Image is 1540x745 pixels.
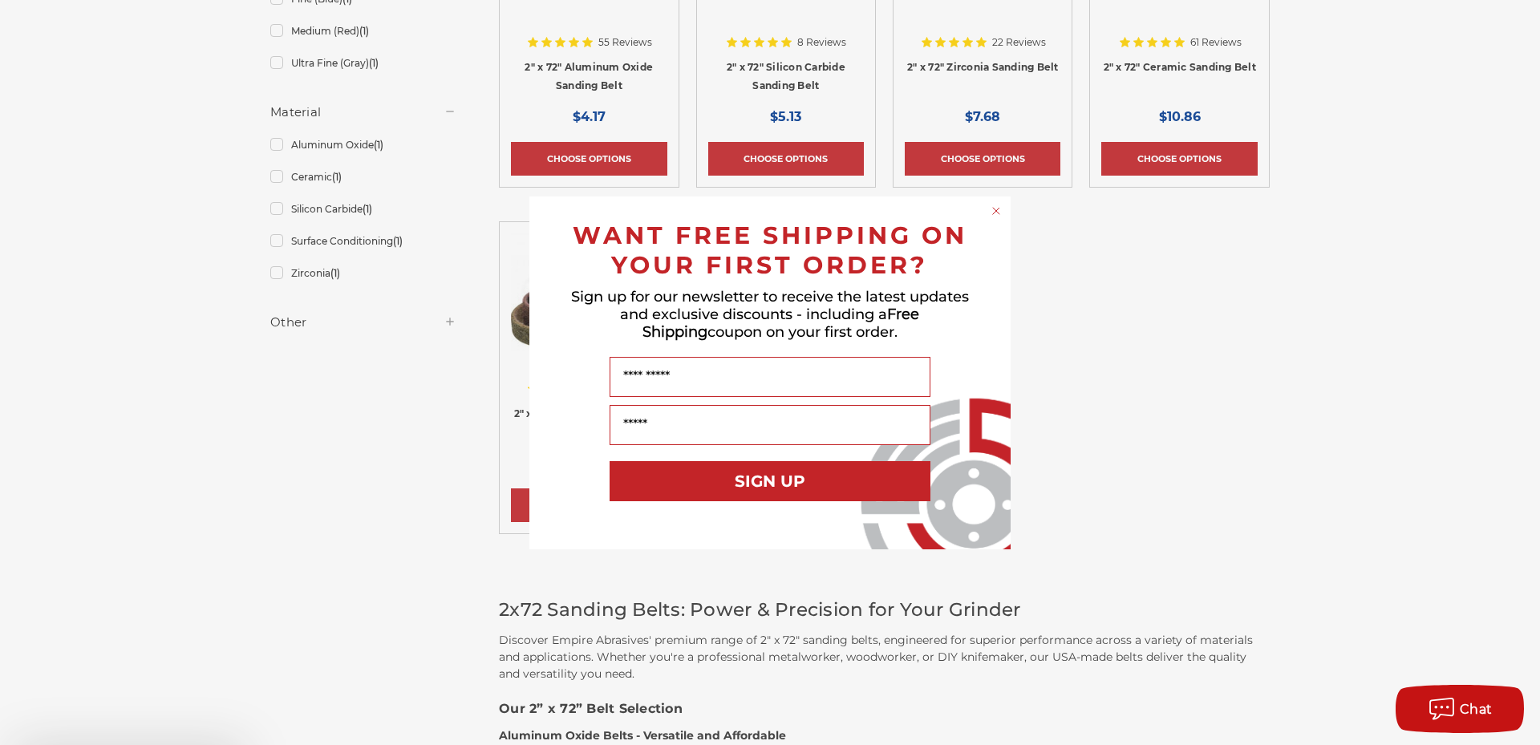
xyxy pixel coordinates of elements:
[988,203,1004,219] button: Close dialog
[610,461,930,501] button: SIGN UP
[571,288,969,341] span: Sign up for our newsletter to receive the latest updates and exclusive discounts - including a co...
[573,221,967,280] span: WANT FREE SHIPPING ON YOUR FIRST ORDER?
[1396,685,1524,733] button: Chat
[1460,702,1493,717] span: Chat
[642,306,920,341] span: Free Shipping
